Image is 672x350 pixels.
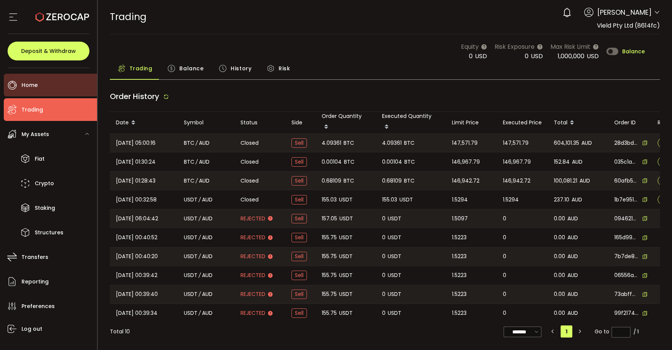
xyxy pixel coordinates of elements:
[116,233,157,242] span: [DATE] 00:40:52
[184,177,194,185] span: BTC
[322,214,337,223] span: 157.05
[503,252,506,261] span: 0
[184,290,197,299] span: USDT
[240,309,265,317] span: Rejected
[202,195,213,204] span: AUD
[291,176,307,186] span: Sell
[614,309,638,317] span: 99f21747-126d-4f5d-929a-95b196cd415d
[344,158,354,166] span: BTC
[322,290,337,299] span: 155.75
[404,158,415,166] span: BTC
[558,52,584,60] span: 1,000,000
[452,252,467,261] span: 1.5223
[116,177,156,185] span: [DATE] 01:28:43
[291,195,307,204] span: Sell
[554,158,570,166] span: 152.84
[503,139,529,147] span: 147,571.79
[614,196,638,204] span: 1b7e9519-b28e-4ab8-bfd8-436898a159dc
[199,214,201,223] em: /
[503,290,506,299] span: 0
[561,325,572,338] li: 1
[291,252,307,261] span: Sell
[184,233,197,242] span: USDT
[382,252,385,261] span: 0
[199,290,201,299] em: /
[22,104,43,115] span: Trading
[554,290,565,299] span: 0.00
[382,271,385,280] span: 0
[339,195,353,204] span: USDT
[404,139,415,147] span: BTC
[452,290,467,299] span: 1.5223
[382,309,385,317] span: 0
[35,178,54,189] span: Crypto
[231,61,251,76] span: History
[382,233,385,242] span: 0
[234,118,285,127] div: Status
[240,215,265,223] span: Rejected
[35,203,55,214] span: Staking
[554,271,565,280] span: 0.00
[196,139,198,147] em: /
[240,177,259,185] span: Closed
[503,177,530,185] span: 146,942.72
[614,158,638,166] span: 035c1ae2-8895-44cc-9624-08db6ae5ffb4
[404,177,415,185] span: BTC
[614,252,638,260] span: 7b7de806-48a7-421c-ac6b-a3a278e60dcb
[339,271,353,280] span: USDT
[554,309,565,317] span: 0.00
[116,139,156,147] span: [DATE] 05:00:16
[240,139,259,147] span: Closed
[399,195,413,204] span: USDT
[503,309,506,317] span: 0
[129,61,153,76] span: Trading
[344,139,354,147] span: BTC
[554,177,577,185] span: 100,081.21
[581,139,592,147] span: AUD
[446,118,497,127] div: Limit Price
[316,112,376,133] div: Order Quantity
[452,309,467,317] span: 1.5223
[322,252,337,261] span: 155.75
[322,195,337,204] span: 155.03
[322,139,341,147] span: 4.09361
[199,158,210,166] span: AUD
[554,214,565,223] span: 0.00
[196,177,198,185] em: /
[202,233,213,242] span: AUD
[199,177,210,185] span: AUD
[116,195,157,204] span: [DATE] 00:32:58
[344,177,354,185] span: BTC
[614,290,638,298] span: 73abff65-88fb-411a-b05c-f24de8b97bfb
[554,233,565,242] span: 0.00
[469,52,473,60] span: 0
[322,177,341,185] span: 0.68109
[199,309,201,317] em: /
[608,118,652,127] div: Order ID
[291,308,307,318] span: Sell
[199,252,201,261] em: /
[22,301,55,312] span: Preferences
[202,309,213,317] span: AUD
[110,328,130,336] div: Total 10
[240,271,265,279] span: Rejected
[554,252,565,261] span: 0.00
[116,252,158,261] span: [DATE] 00:40:20
[614,271,638,279] span: 06556a0b-a052-4c9f-b70d-0609804dbd36
[567,309,578,317] span: AUD
[634,314,672,350] iframe: Chat Widget
[388,271,401,280] span: USDT
[291,233,307,242] span: Sell
[614,177,638,185] span: 60afb5ad-2003-4362-9ea2-7c730404a952
[550,42,590,51] span: Max Risk Limit
[597,21,660,30] span: Vield Pty Ltd (8614fc)
[179,61,203,76] span: Balance
[199,271,201,280] em: /
[495,42,535,51] span: Risk Exposure
[322,233,337,242] span: 155.75
[291,138,307,148] span: Sell
[199,195,201,204] em: /
[110,116,178,129] div: Date
[202,271,213,280] span: AUD
[388,233,401,242] span: USDT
